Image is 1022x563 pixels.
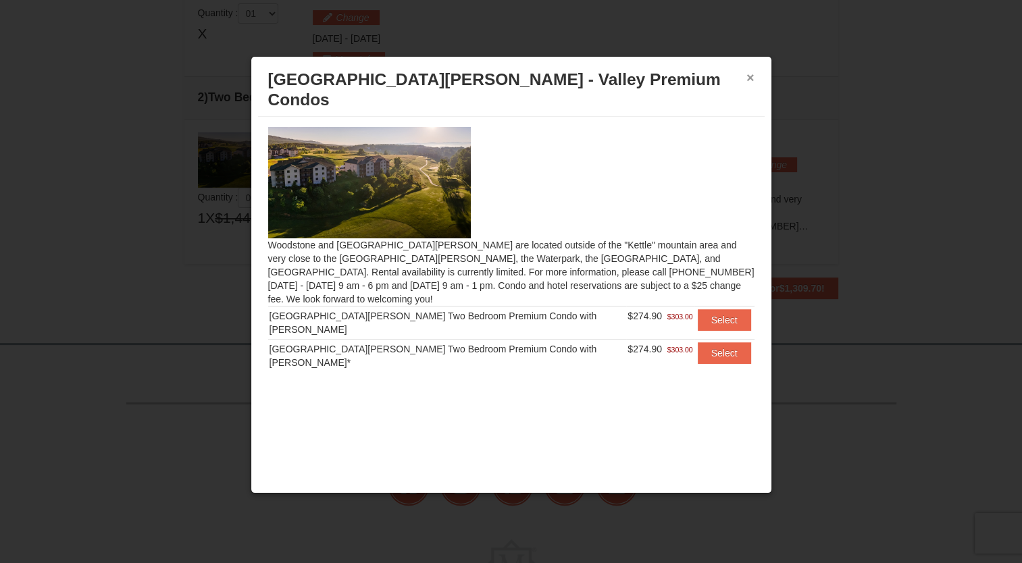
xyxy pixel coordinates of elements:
span: $274.90 [628,311,662,321]
img: 19219041-4-ec11c166.jpg [268,127,471,238]
span: $303.00 [667,310,693,323]
button: × [746,71,755,84]
span: $303.00 [667,343,693,356]
div: [GEOGRAPHIC_DATA][PERSON_NAME] Two Bedroom Premium Condo with [PERSON_NAME]* [270,342,625,369]
button: Select [698,309,751,331]
div: [GEOGRAPHIC_DATA][PERSON_NAME] Two Bedroom Premium Condo with [PERSON_NAME] [270,309,625,336]
div: Woodstone and [GEOGRAPHIC_DATA][PERSON_NAME] are located outside of the "Kettle" mountain area an... [258,117,765,395]
span: $274.90 [628,344,662,354]
span: [GEOGRAPHIC_DATA][PERSON_NAME] - Valley Premium Condos [268,70,721,109]
button: Select [698,342,751,364]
